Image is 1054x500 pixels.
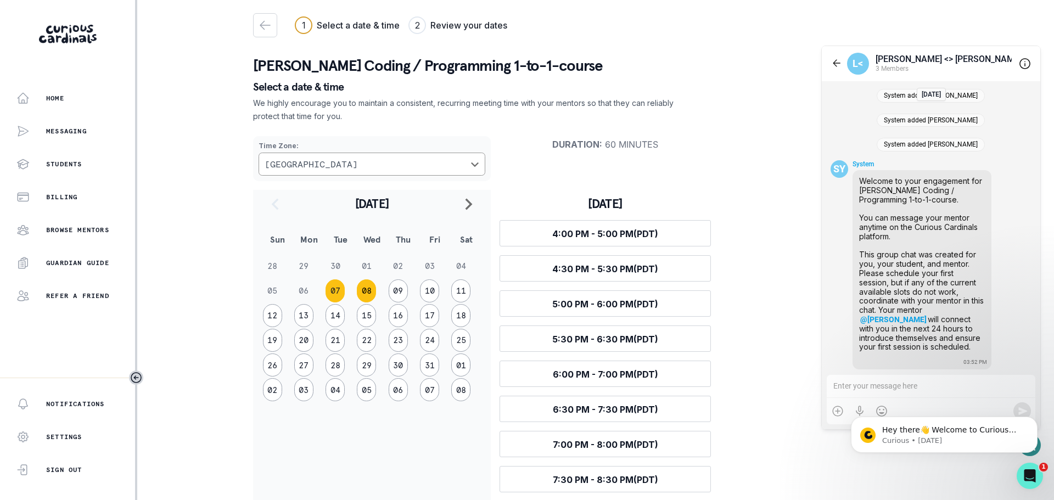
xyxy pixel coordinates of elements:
iframe: Intercom live chat [1017,463,1043,489]
p: Guardian Guide [46,259,109,267]
p: Students [46,160,82,168]
p: Notifications [46,400,105,408]
button: 10 [420,279,439,302]
strong: Duration : [552,139,602,150]
p: Billing [46,193,77,201]
button: 12 [263,304,282,327]
h3: Select a date & time [317,19,400,32]
button: 28 [326,353,345,377]
p: We highly encourage you to maintain a consistent, recurring meeting time with your mentors so tha... [253,97,675,123]
button: 09 [389,279,408,302]
div: 1 [302,19,306,32]
span: 1 [1039,463,1048,471]
button: 08 [451,378,470,401]
th: Wed [356,225,388,254]
span: Hey there👋 Welcome to Curious Cardinals 🙌 Take a look around! If you have any questions or are ex... [48,32,187,95]
button: 7:30 PM - 8:30 PM(PDT) [500,466,711,492]
p: Sign Out [46,465,82,474]
button: 31 [420,353,439,377]
button: 05 [357,378,376,401]
button: 11 [451,279,470,302]
button: 02 [263,378,282,401]
button: 01 [451,353,470,377]
button: 6:30 PM - 7:30 PM(PDT) [500,396,711,422]
span: 6:30 PM - 7:30 PM (PDT) [553,404,658,415]
button: navigate to next month [456,190,482,217]
p: Messaging [46,127,87,136]
p: Home [46,94,64,103]
p: Browse Mentors [46,226,109,234]
th: Thu [388,225,419,254]
button: 6:00 PM - 7:00 PM(PDT) [500,361,711,387]
h2: [DATE] [288,196,456,211]
span: 6:00 PM - 7:00 PM (PDT) [553,369,658,380]
button: 30 [389,353,408,377]
button: 20 [294,329,313,352]
button: 4:00 PM - 5:00 PM(PDT) [500,220,711,246]
p: Refer a friend [46,291,109,300]
button: 04 [326,378,345,401]
button: 7:00 PM - 8:00 PM(PDT) [500,431,711,457]
button: 07 [326,279,345,302]
button: 21 [326,329,345,352]
p: 60 minutes [500,139,711,150]
p: Message from Curious, sent 1w ago [48,42,189,52]
th: Mon [293,225,324,254]
h3: Review your dates [430,19,507,32]
button: 26 [263,353,282,377]
span: 4:30 PM - 5:30 PM (PDT) [552,263,658,274]
button: Toggle sidebar [129,370,143,385]
th: Sat [451,225,482,254]
p: [PERSON_NAME] Coding / Programming 1-to-1-course [253,55,938,77]
p: Select a date & time [253,81,938,92]
th: Fri [419,225,450,254]
button: 08 [357,279,376,302]
button: 5:00 PM - 6:00 PM(PDT) [500,290,711,317]
button: 07 [420,378,439,401]
button: 24 [420,329,439,352]
span: 7:30 PM - 8:30 PM (PDT) [553,474,658,485]
div: Progress [295,16,507,34]
button: 18 [451,304,470,327]
button: 29 [357,353,376,377]
button: 22 [357,329,376,352]
button: 19 [263,329,282,352]
th: Tue [325,225,356,254]
button: 14 [326,304,345,327]
span: 5:30 PM - 6:30 PM (PDT) [552,334,658,345]
span: 7:00 PM - 8:00 PM (PDT) [553,439,658,450]
button: 5:30 PM - 6:30 PM(PDT) [500,325,711,352]
button: 13 [294,304,313,327]
button: 23 [389,329,408,352]
button: 17 [420,304,439,327]
button: 4:30 PM - 5:30 PM(PDT) [500,255,711,282]
button: 06 [389,378,408,401]
img: Curious Cardinals Logo [39,25,97,43]
div: 2 [415,19,420,32]
strong: Time Zone : [259,142,299,150]
button: 03 [294,378,313,401]
button: 16 [389,304,408,327]
iframe: Intercom notifications message [834,394,1054,470]
button: 15 [357,304,376,327]
button: Choose a timezone [259,153,485,176]
span: 5:00 PM - 6:00 PM (PDT) [552,299,658,310]
th: Sun [262,225,293,254]
h3: [DATE] [500,196,711,211]
button: 27 [294,353,313,377]
span: 4:00 PM - 5:00 PM (PDT) [552,228,658,239]
p: Settings [46,432,82,441]
button: 25 [451,329,470,352]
